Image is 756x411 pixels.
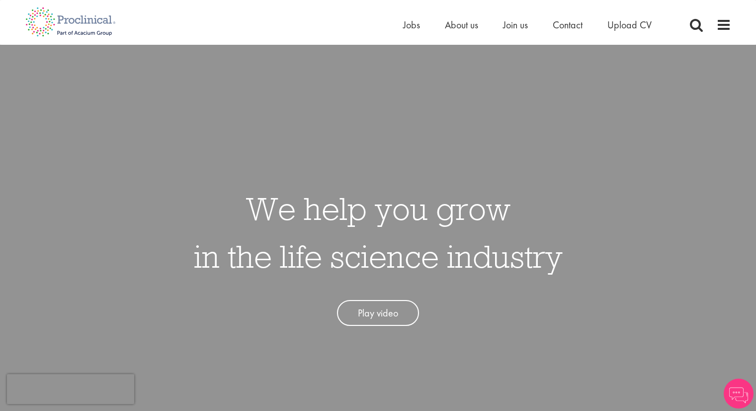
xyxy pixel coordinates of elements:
h1: We help you grow in the life science industry [194,185,563,280]
a: Upload CV [607,18,652,31]
a: Join us [503,18,528,31]
a: Jobs [403,18,420,31]
a: Contact [553,18,583,31]
a: Play video [337,300,419,326]
img: Chatbot [724,379,754,409]
a: About us [445,18,478,31]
